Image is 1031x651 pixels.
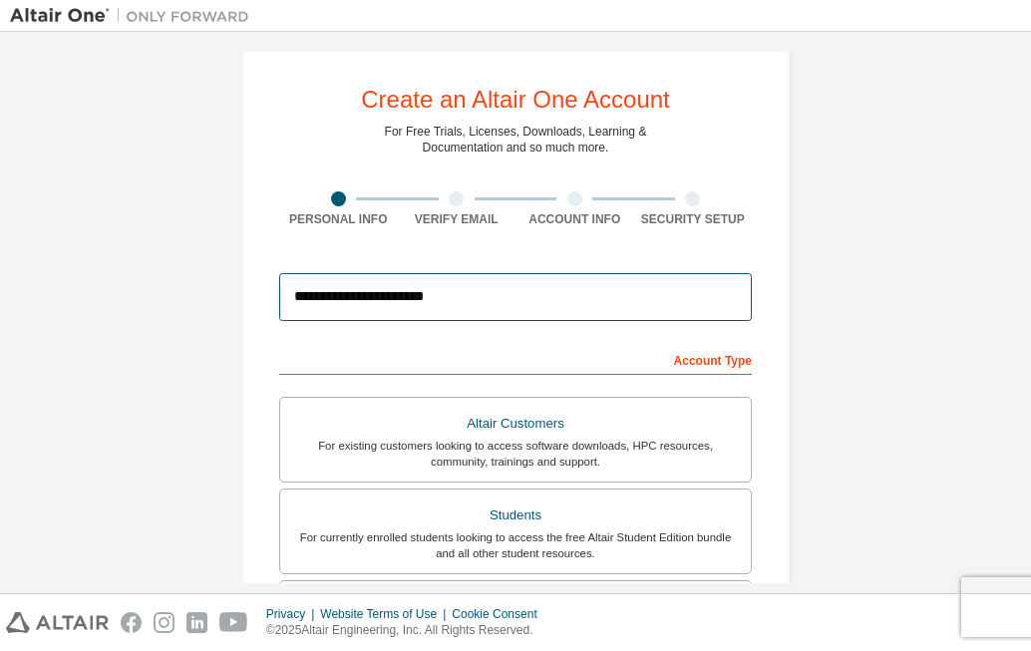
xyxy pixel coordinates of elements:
[634,211,753,227] div: Security Setup
[10,6,259,26] img: Altair One
[292,438,739,470] div: For existing customers looking to access software downloads, HPC resources, community, trainings ...
[266,606,320,622] div: Privacy
[361,88,670,112] div: Create an Altair One Account
[266,622,549,639] p: © 2025 Altair Engineering, Inc. All Rights Reserved.
[279,343,752,375] div: Account Type
[385,124,647,156] div: For Free Trials, Licenses, Downloads, Learning & Documentation and so much more.
[452,606,548,622] div: Cookie Consent
[292,529,739,561] div: For currently enrolled students looking to access the free Altair Student Edition bundle and all ...
[121,612,142,633] img: facebook.svg
[186,612,207,633] img: linkedin.svg
[6,612,109,633] img: altair_logo.svg
[292,501,739,529] div: Students
[279,211,398,227] div: Personal Info
[154,612,174,633] img: instagram.svg
[398,211,516,227] div: Verify Email
[292,410,739,438] div: Altair Customers
[219,612,248,633] img: youtube.svg
[320,606,452,622] div: Website Terms of Use
[515,211,634,227] div: Account Info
